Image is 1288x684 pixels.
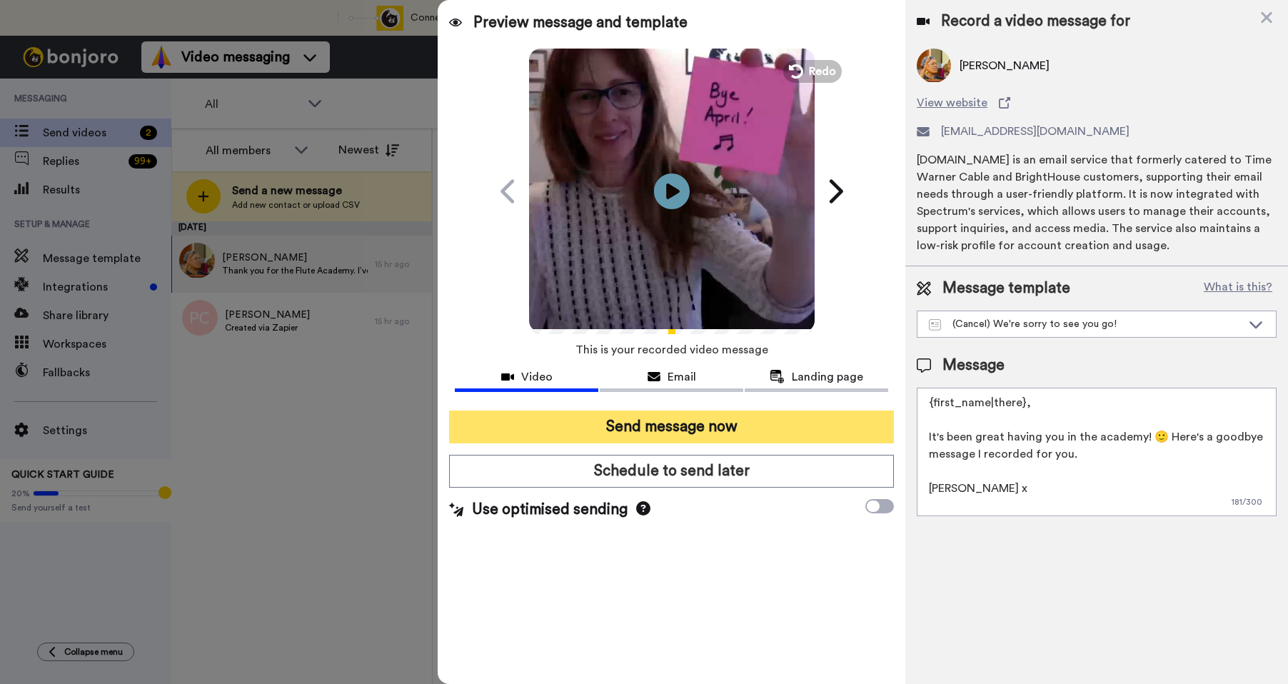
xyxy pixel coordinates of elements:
[942,278,1070,299] span: Message template
[449,411,894,443] button: Send message now
[929,317,1242,331] div: (Cancel) We're sorry to see you go!
[929,319,941,331] img: Message-temps.svg
[1199,278,1277,299] button: What is this?
[917,388,1277,516] textarea: {first_name|there}, It's been great having you in the academy! 🙂 Here's a goodbye message I recor...
[668,368,696,386] span: Email
[575,334,768,366] span: This is your recorded video message
[449,455,894,488] button: Schedule to send later
[942,355,1005,376] span: Message
[792,368,863,386] span: Landing page
[917,151,1277,254] div: [DOMAIN_NAME] is an email service that formerly catered to Time Warner Cable and BrightHouse cust...
[521,368,553,386] span: Video
[472,499,628,520] span: Use optimised sending
[941,123,1129,140] span: [EMAIL_ADDRESS][DOMAIN_NAME]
